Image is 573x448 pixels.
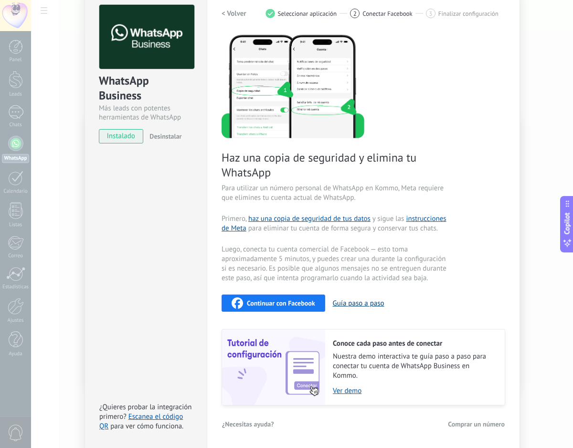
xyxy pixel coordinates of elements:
span: Conectar Facebook [362,10,413,17]
span: Copilot [562,212,572,234]
span: Desinstalar [149,132,181,141]
span: Para utilizar un número personal de WhatsApp en Kommo, Meta requiere que elimines tu cuenta actua... [222,184,449,203]
h2: Conoce cada paso antes de conectar [333,339,495,348]
span: 3 [429,10,432,18]
span: Haz una copia de seguridad y elimina tu WhatsApp [222,150,449,180]
span: ¿Necesitas ayuda? [222,421,274,427]
span: Finalizar configuración [438,10,499,17]
span: Luego, conecta tu cuenta comercial de Facebook — esto toma aproximadamente 5 minutos, y puedes cr... [222,245,449,283]
img: logo_main.png [99,5,194,69]
button: Comprar un número [447,417,505,431]
span: Continuar con Facebook [247,300,315,306]
a: haz una copia de seguridad de tus datos [248,214,371,223]
div: WhatsApp Business [99,73,193,104]
span: ¿Quieres probar la integración primero? [99,403,192,421]
span: Primero, y sigue las para eliminar tu cuenta de forma segura y conservar tus chats. [222,214,449,233]
span: Nuestra demo interactiva te guía paso a paso para conectar tu cuenta de WhatsApp Business en Kommo. [333,352,495,381]
a: Ver demo [333,386,495,395]
h2: < Volver [222,9,246,18]
a: Escanea el código QR [99,412,183,431]
span: Comprar un número [448,421,505,427]
img: delete personal phone [222,33,364,138]
span: Seleccionar aplicación [278,10,337,17]
span: 2 [353,10,357,18]
button: Guía paso a paso [333,299,384,308]
span: instalado [99,129,143,143]
span: para ver cómo funciona. [110,422,183,431]
div: Más leads con potentes herramientas de WhatsApp [99,104,193,122]
button: Desinstalar [146,129,181,143]
button: < Volver [222,5,246,22]
button: ¿Necesitas ayuda? [222,417,275,431]
a: instrucciones de Meta [222,214,446,233]
button: Continuar con Facebook [222,295,325,312]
